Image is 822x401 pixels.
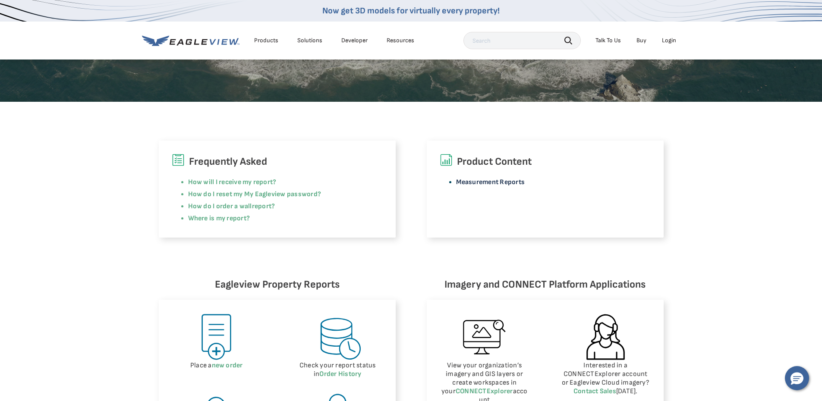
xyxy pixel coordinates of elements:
[387,37,414,44] div: Resources
[212,361,243,370] a: new order
[463,32,581,49] input: Search
[662,37,676,44] div: Login
[252,202,271,210] a: report
[573,387,616,395] a: Contact Sales
[785,366,809,390] button: Hello, have a question? Let’s chat.
[561,361,651,396] p: Interested in a CONNECTExplorer account or Eagleview Cloud imagery? [DATE].
[271,202,275,210] a: ?
[254,37,278,44] div: Products
[188,202,252,210] a: How do I order a wall
[297,37,322,44] div: Solutions
[456,178,525,186] a: Measurement Reports
[159,276,396,293] h6: Eagleview Property Reports
[595,37,621,44] div: Talk To Us
[427,276,664,293] h6: Imagery and CONNECT Platform Applications
[293,361,383,379] p: Check your report status in
[636,37,646,44] a: Buy
[188,190,321,198] a: How do I reset my My Eagleview password?
[188,178,277,186] a: How will I receive my report?
[456,387,513,395] a: CONNECTExplorer
[341,37,368,44] a: Developer
[172,154,383,170] h6: Frequently Asked
[319,370,361,378] a: Order History
[172,361,262,370] p: Place a
[440,154,651,170] h6: Product Content
[188,214,250,222] a: Where is my report?
[322,6,500,16] a: Now get 3D models for virtually every property!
